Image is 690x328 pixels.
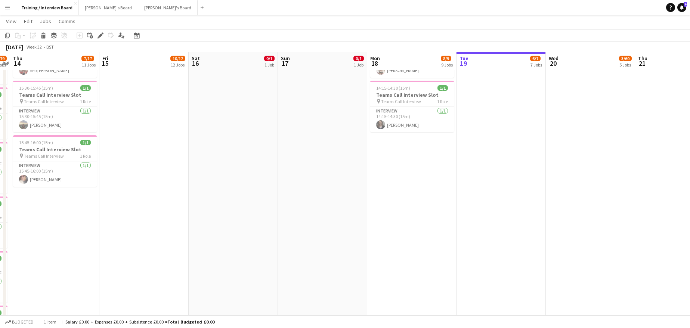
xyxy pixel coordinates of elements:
[41,319,59,325] span: 1 item
[65,319,214,325] div: Salary £0.00 + Expenses £0.00 + Subsistence £0.00 =
[40,18,51,25] span: Jobs
[79,0,138,15] button: [PERSON_NAME]'s Board
[15,0,79,15] button: Training / Interview Board
[684,2,687,7] span: 4
[4,318,35,326] button: Budgeted
[138,0,198,15] button: [PERSON_NAME]'s Board
[167,319,214,325] span: Total Budgeted £0.00
[24,18,33,25] span: Edit
[59,18,75,25] span: Comms
[21,16,35,26] a: Edit
[37,16,54,26] a: Jobs
[677,3,686,12] a: 4
[3,16,19,26] a: View
[12,319,34,325] span: Budgeted
[6,18,16,25] span: View
[25,44,43,50] span: Week 32
[56,16,78,26] a: Comms
[46,44,54,50] div: BST
[6,43,23,51] div: [DATE]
